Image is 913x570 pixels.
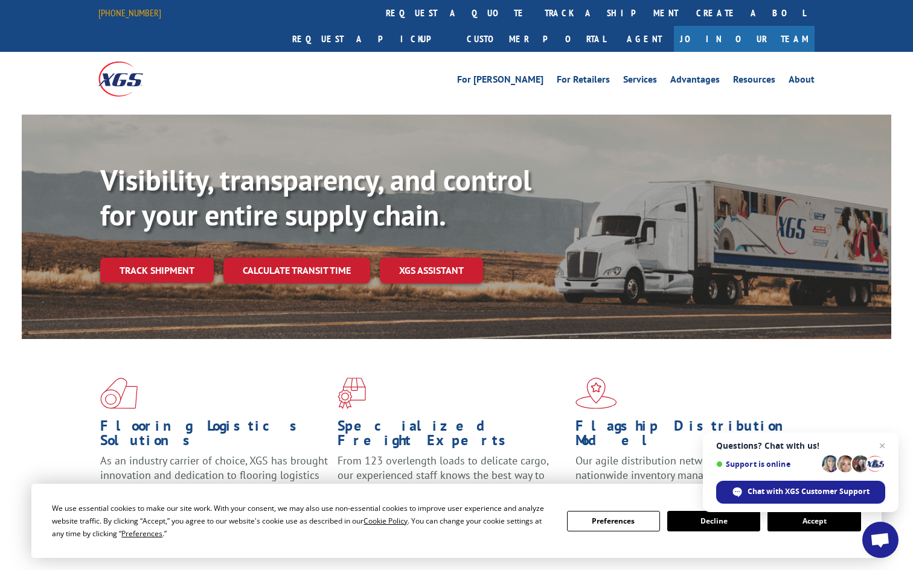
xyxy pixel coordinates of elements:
[575,454,798,482] span: Our agile distribution network gives you nationwide inventory management on demand.
[457,75,543,88] a: For [PERSON_NAME]
[667,511,760,531] button: Decline
[100,378,138,409] img: xgs-icon-total-supply-chain-intelligence-red
[100,419,328,454] h1: Flooring Logistics Solutions
[380,258,483,283] a: XGS ASSISTANT
[733,75,775,88] a: Resources
[338,454,566,507] p: From 123 overlength loads to delicate cargo, our experienced staff knows the best way to move you...
[567,511,660,531] button: Preferences
[338,378,366,409] img: xgs-icon-focused-on-flooring-red
[767,511,860,531] button: Accept
[575,419,804,454] h1: Flagship Distribution Model
[674,26,815,52] a: Join Our Team
[98,7,161,19] a: [PHONE_NUMBER]
[100,454,328,496] span: As an industry carrier of choice, XGS has brought innovation and dedication to flooring logistics...
[458,26,615,52] a: Customer Portal
[100,161,531,233] b: Visibility, transparency, and control for your entire supply chain.
[557,75,610,88] a: For Retailers
[223,258,370,283] a: Calculate transit time
[575,378,617,409] img: xgs-icon-flagship-distribution-model-red
[716,460,818,469] span: Support is online
[670,75,720,88] a: Advantages
[748,486,870,497] span: Chat with XGS Customer Support
[716,481,885,504] span: Chat with XGS Customer Support
[364,516,408,526] span: Cookie Policy
[338,419,566,454] h1: Specialized Freight Experts
[716,441,885,451] span: Questions? Chat with us!
[623,75,657,88] a: Services
[862,522,899,558] a: Open chat
[100,258,214,283] a: Track shipment
[52,502,552,540] div: We use essential cookies to make our site work. With your consent, we may also use non-essential ...
[615,26,674,52] a: Agent
[121,528,162,539] span: Preferences
[283,26,458,52] a: Request a pickup
[789,75,815,88] a: About
[31,484,882,558] div: Cookie Consent Prompt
